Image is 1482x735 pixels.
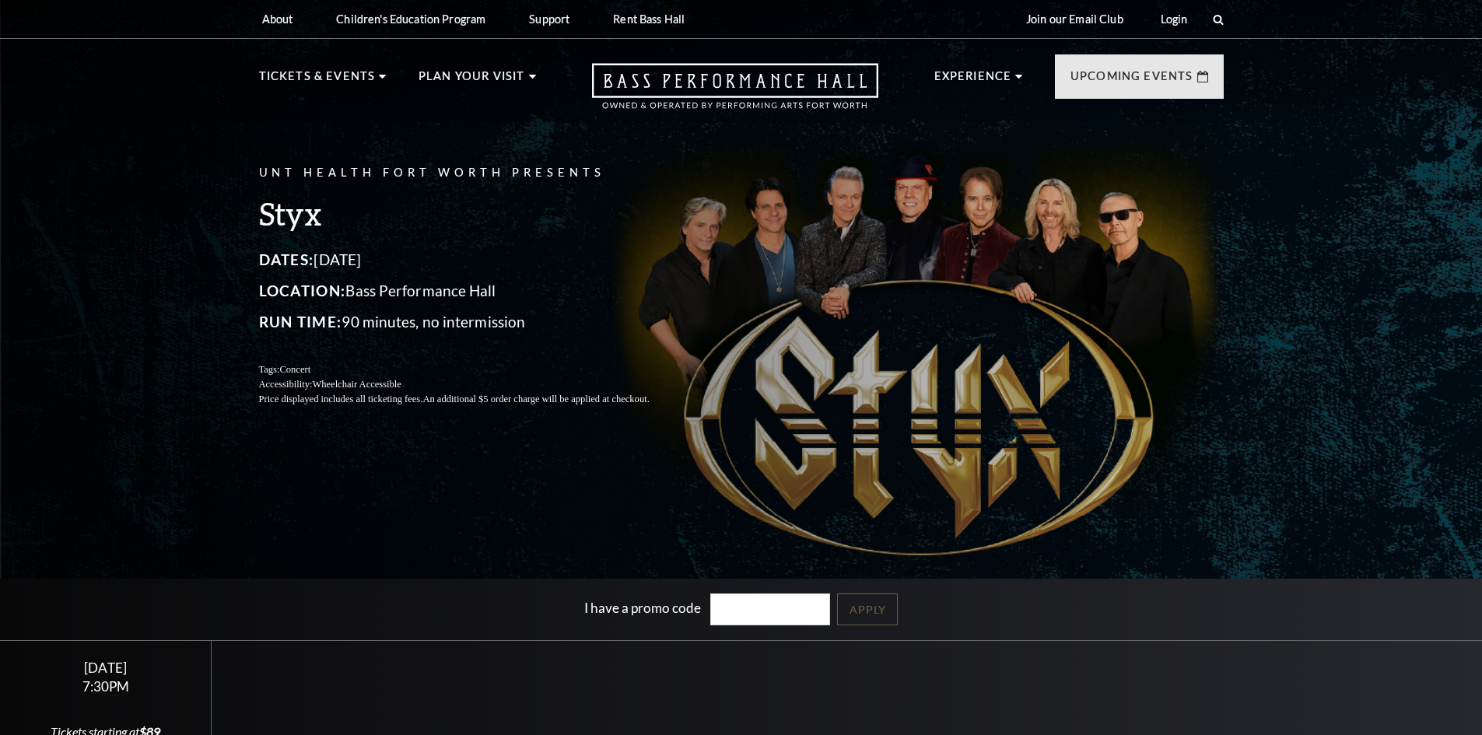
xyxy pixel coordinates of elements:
[336,12,485,26] p: Children's Education Program
[312,379,401,390] span: Wheelchair Accessible
[529,12,569,26] p: Support
[934,67,1012,95] p: Experience
[259,310,687,334] p: 90 minutes, no intermission
[279,364,310,375] span: Concert
[1070,67,1193,95] p: Upcoming Events
[259,250,314,268] span: Dates:
[419,67,525,95] p: Plan Your Visit
[259,278,687,303] p: Bass Performance Hall
[422,394,649,404] span: An additional $5 order charge will be applied at checkout.
[259,282,346,299] span: Location:
[613,12,685,26] p: Rent Bass Hall
[19,680,193,693] div: 7:30PM
[262,12,293,26] p: About
[259,194,687,233] h3: Styx
[19,660,193,676] div: [DATE]
[259,377,687,392] p: Accessibility:
[259,313,342,331] span: Run Time:
[259,67,376,95] p: Tickets & Events
[259,362,687,377] p: Tags:
[259,247,687,272] p: [DATE]
[259,163,687,183] p: UNT Health Fort Worth Presents
[584,600,701,616] label: I have a promo code
[259,392,687,407] p: Price displayed includes all ticketing fees.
